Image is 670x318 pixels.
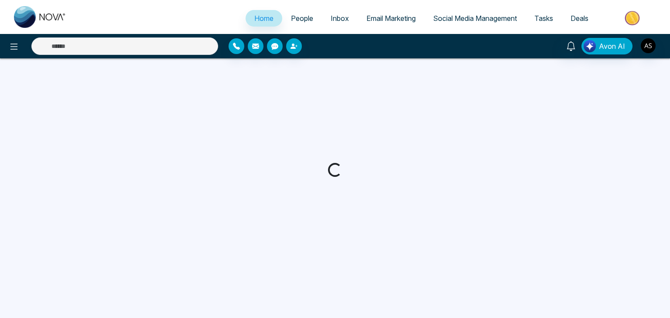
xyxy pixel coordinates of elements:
span: Avon AI [599,41,625,51]
a: Home [246,10,282,27]
a: Deals [562,10,597,27]
span: Deals [571,14,588,23]
span: Home [254,14,273,23]
span: Inbox [331,14,349,23]
span: Tasks [534,14,553,23]
img: Nova CRM Logo [14,6,66,28]
a: People [282,10,322,27]
span: People [291,14,313,23]
a: Social Media Management [424,10,526,27]
a: Tasks [526,10,562,27]
span: Email Marketing [366,14,416,23]
img: Market-place.gif [602,8,665,28]
img: User Avatar [641,38,656,53]
a: Inbox [322,10,358,27]
button: Avon AI [581,38,632,54]
span: Social Media Management [433,14,517,23]
img: Lead Flow [584,40,596,52]
a: Email Marketing [358,10,424,27]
